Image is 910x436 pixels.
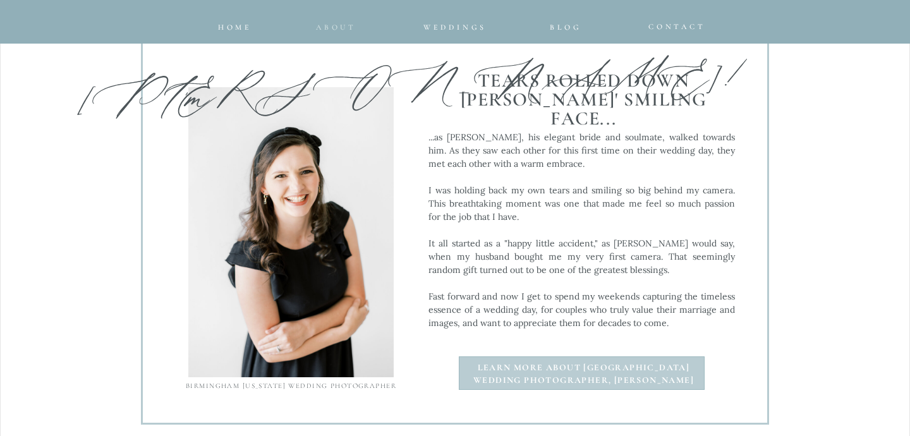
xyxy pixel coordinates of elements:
span: Blog [550,23,581,32]
span: Weddings [423,23,487,32]
a: CONTACT [648,20,694,28]
h2: Birmingham [US_STATE] Wedding Photographer [181,380,401,395]
b: Learn more about [GEOGRAPHIC_DATA] Wedding photographer, [PERSON_NAME] [473,362,694,385]
p: Tears Rolled down [PERSON_NAME]' smiling Face... [440,71,727,112]
a: Blog [540,20,591,28]
span: CONTACT [648,22,706,31]
a: home [217,20,253,28]
a: about [316,20,352,28]
a: Weddings [413,20,497,28]
span: home [218,23,252,32]
p: [PERSON_NAME]! [75,55,476,106]
p: ...as [PERSON_NAME], his elegant bride and soulmate, walked towards him. As they saw each other f... [428,131,735,338]
a: Learn more about [GEOGRAPHIC_DATA]Wedding photographer, [PERSON_NAME] [452,361,715,380]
